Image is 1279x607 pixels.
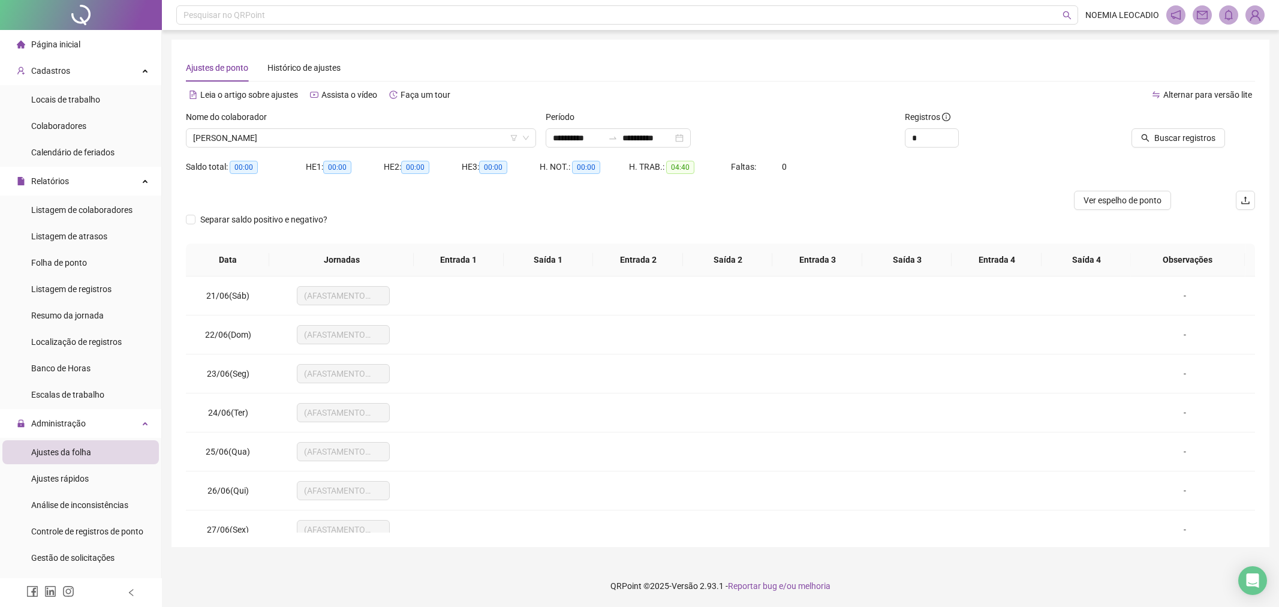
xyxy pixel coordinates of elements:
img: 89156 [1246,6,1264,24]
span: Banco de Horas [31,363,91,373]
span: facebook [26,585,38,597]
span: 00:00 [230,161,258,174]
span: instagram [62,585,74,597]
span: search [1063,11,1072,20]
span: 0 [782,162,787,172]
span: 25/06(Qua) [206,447,250,456]
span: Assista o vídeo [321,90,377,100]
th: Observações [1131,244,1245,277]
span: filter [510,134,517,142]
span: (AFASTAMENTO INSS) [304,365,383,383]
span: - [1184,447,1186,456]
span: - [1184,486,1186,495]
span: Alternar para versão lite [1163,90,1252,100]
span: Controle de registros de ponto [31,527,143,536]
span: file-text [189,91,197,99]
span: - [1184,525,1186,534]
th: Saída 1 [504,244,594,277]
span: 00:00 [479,161,507,174]
div: H. NOT.: [540,160,629,174]
span: (AFASTAMENTO INSS) [304,521,383,539]
span: Folha de ponto [31,258,87,268]
button: Buscar registros [1131,128,1225,148]
span: Listagem de atrasos [31,232,107,241]
span: Histórico de ajustes [267,63,341,73]
span: 04:40 [666,161,694,174]
span: Listagem de registros [31,284,112,294]
span: LARA LOIANNY GARCIA SILVA [193,129,529,147]
div: HE 1: [306,160,384,174]
span: (AFASTAMENTO INSS) [304,443,383,461]
span: Listagem de colaboradores [31,205,133,215]
span: info-circle [942,113,950,121]
span: - [1184,330,1186,339]
div: H. TRAB.: [629,160,731,174]
span: Registros [905,110,950,124]
button: Ver espelho de ponto [1074,191,1171,210]
span: Buscar registros [1154,131,1215,145]
span: left [127,588,136,597]
span: Análise de inconsistências [31,500,128,510]
label: Nome do colaborador [186,110,275,124]
span: Ajustes de ponto [186,63,248,73]
th: Data [186,244,269,277]
th: Entrada 4 [952,244,1042,277]
th: Saída 3 [862,244,952,277]
span: - [1184,408,1186,417]
span: (AFASTAMENTO INSS) [304,404,383,422]
span: swap [1152,91,1160,99]
footer: QRPoint © 2025 - 2.93.1 - [162,565,1279,607]
span: to [608,133,618,143]
span: home [17,40,25,49]
span: (AFASTAMENTO INSS) [304,482,383,500]
span: - [1184,369,1186,378]
div: HE 2: [384,160,462,174]
span: Resumo da jornada [31,311,104,320]
span: Ajustes rápidos [31,474,89,483]
th: Entrada 1 [414,244,504,277]
span: Faltas: [731,162,758,172]
span: file [17,177,25,185]
span: Locais de trabalho [31,95,100,104]
span: Escalas de trabalho [31,390,104,399]
span: history [389,91,398,99]
span: Cadastros [31,66,70,76]
label: Período [546,110,582,124]
span: 22/06(Dom) [205,330,251,339]
span: Reportar bug e/ou melhoria [728,581,830,591]
span: Colaboradores [31,121,86,131]
span: Versão [672,581,698,591]
span: Separar saldo positivo e negativo? [195,213,332,226]
span: notification [1170,10,1181,20]
th: Entrada 2 [593,244,683,277]
span: Leia o artigo sobre ajustes [200,90,298,100]
span: 23/06(Seg) [207,369,249,378]
span: user-add [17,67,25,75]
div: Saldo total: [186,160,306,174]
span: Observações [1140,253,1235,266]
span: search [1141,134,1149,142]
th: Entrada 3 [772,244,862,277]
span: 21/06(Sáb) [206,291,249,301]
span: 00:00 [401,161,429,174]
span: - [1184,291,1186,301]
span: Ajustes da folha [31,447,91,457]
span: Calendário de feriados [31,148,115,157]
span: upload [1241,196,1250,205]
span: mail [1197,10,1208,20]
span: bell [1223,10,1234,20]
span: Localização de registros [31,337,122,347]
span: swap-right [608,133,618,143]
span: 26/06(Qui) [207,486,249,495]
div: HE 3: [462,160,540,174]
span: 24/06(Ter) [208,408,248,417]
th: Saída 4 [1042,244,1131,277]
span: 27/06(Sex) [207,525,249,534]
span: Relatórios [31,176,69,186]
span: (AFASTAMENTO INSS) [304,326,383,344]
span: down [522,134,529,142]
span: youtube [310,91,318,99]
span: Gestão de solicitações [31,553,115,563]
span: Ver espelho de ponto [1084,194,1161,207]
span: 00:00 [572,161,600,174]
